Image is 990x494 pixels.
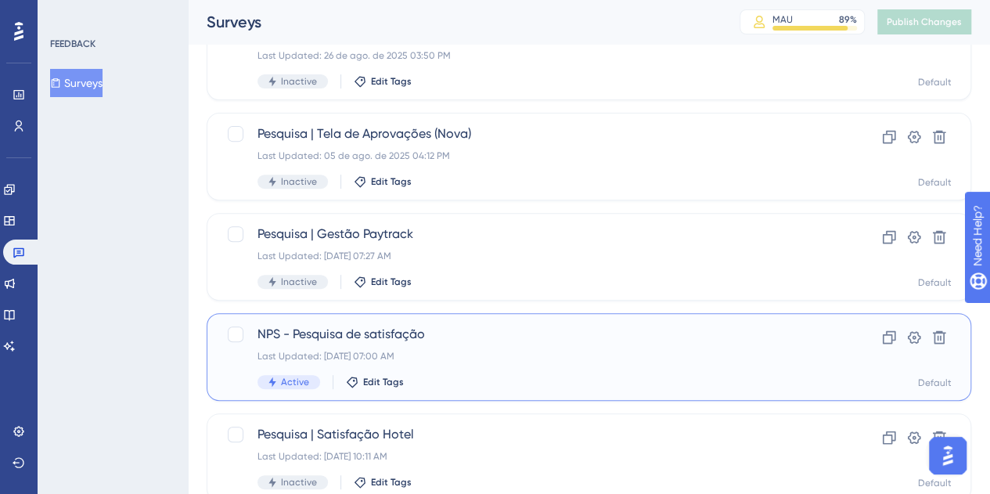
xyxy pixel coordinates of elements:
button: Edit Tags [354,75,412,88]
span: Publish Changes [887,16,962,28]
div: Default [918,377,952,389]
span: Edit Tags [371,75,412,88]
span: Edit Tags [371,476,412,489]
div: FEEDBACK [50,38,95,50]
div: Last Updated: [DATE] 07:00 AM [257,350,795,362]
div: Default [918,76,952,88]
div: Last Updated: 05 de ago. de 2025 04:12 PM [257,150,795,162]
span: Need Help? [37,4,98,23]
span: Edit Tags [363,376,404,388]
span: Pesquisa | Tela de Aprovações (Nova) [257,124,795,143]
span: Edit Tags [371,276,412,288]
div: Last Updated: [DATE] 07:27 AM [257,250,795,262]
div: Last Updated: 26 de ago. de 2025 03:50 PM [257,49,795,62]
iframe: UserGuiding AI Assistant Launcher [924,432,971,479]
div: Surveys [207,11,700,33]
div: MAU [772,13,793,26]
span: Inactive [281,75,317,88]
button: Surveys [50,69,103,97]
span: Inactive [281,476,317,489]
button: Publish Changes [877,9,971,34]
span: Inactive [281,276,317,288]
button: Edit Tags [354,175,412,188]
span: Edit Tags [371,175,412,188]
span: Active [281,376,309,388]
button: Edit Tags [354,476,412,489]
button: Edit Tags [346,376,404,388]
div: Default [918,176,952,189]
div: Default [918,477,952,489]
div: Last Updated: [DATE] 10:11 AM [257,450,795,463]
div: Default [918,276,952,289]
button: Edit Tags [354,276,412,288]
span: NPS - Pesquisa de satisfação [257,325,795,344]
span: Inactive [281,175,317,188]
div: 89 % [839,13,857,26]
span: Pesquisa | Satisfação Hotel [257,425,795,444]
span: Pesquisa | Gestão Paytrack [257,225,795,243]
